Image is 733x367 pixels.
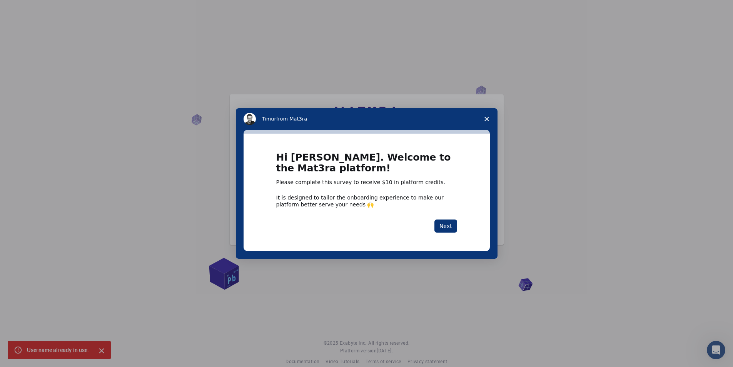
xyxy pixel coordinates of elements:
[244,113,256,125] img: Profile image for Timur
[15,5,43,12] span: Support
[476,108,498,130] span: Close survey
[276,152,457,179] h1: Hi [PERSON_NAME]. Welcome to the Mat3ra platform!
[276,194,457,208] div: It is designed to tailor the onboarding experience to make our platform better serve your needs 🙌
[434,220,457,233] button: Next
[276,179,457,186] div: Please complete this survey to receive $10 in platform credits.
[276,116,307,122] span: from Mat3ra
[262,116,276,122] span: Timur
